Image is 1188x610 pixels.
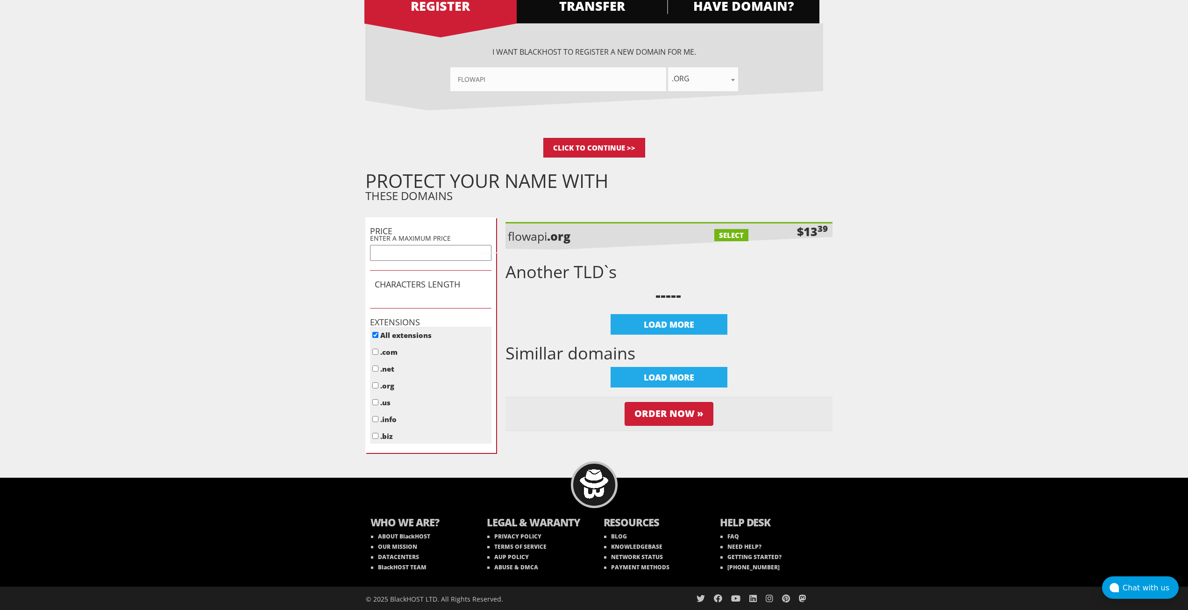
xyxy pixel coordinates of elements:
a: BLOG [604,532,627,540]
label: .info [380,415,397,424]
img: BlackHOST mascont, Blacky. [579,469,609,499]
a: FAQ [720,532,739,540]
h1: EXTENSIONS [370,318,491,327]
h1: PRICE [370,227,491,236]
a: PAYMENT METHODS [604,563,669,571]
a: KNOWLEDGEBASE [604,543,662,551]
a: NETWORK STATUS [604,553,663,561]
a: ABUSE & DMCA [487,563,538,571]
label: .com [380,347,398,357]
div: LOAD MORE [611,314,727,335]
label: .org [380,381,394,390]
a: [PHONE_NUMBER] [720,563,780,571]
a: BlackHOST TEAM [371,563,427,571]
span: .org [668,72,738,85]
div: $13 [797,223,828,239]
label: .net [380,364,394,373]
a: DATACENTERS [371,553,419,561]
b: RESOURCES [604,515,702,531]
p: flowapi [508,228,671,244]
div: I want BlackHOST to register a new domain for me. [365,47,823,91]
input: Order Now » [625,402,713,426]
b: HELP DESK [720,515,818,531]
p: ENTER A MAXIMUM PRICE [370,234,491,243]
a: NEED HELP? [720,543,761,551]
a: GETTING STARTED? [720,553,782,561]
b: WHO WE ARE? [370,515,469,531]
h1: CHARACTERS LENGTH [375,280,487,289]
div: THESE DOMAINS [365,174,832,203]
label: SELECT [714,229,748,241]
a: AUP POLICY [487,553,529,561]
button: Chat with us [1102,576,1179,599]
span: .org [668,67,738,91]
label: .biz [380,431,393,441]
a: ABOUT BlackHOST [371,532,430,540]
h1: Another TLD`s [505,263,832,281]
h1: Simillar domains [505,344,832,363]
b: .org [547,228,570,244]
label: All extensions [380,330,432,340]
a: PRIVACY POLICY [487,532,541,540]
div: LOAD MORE [611,367,727,388]
input: Click to Continue >> [543,138,645,158]
h1: PROTECT YOUR NAME WITH [365,174,832,188]
sup: 39 [818,222,828,234]
b: LEGAL & WARANTY [487,515,585,531]
a: TERMS OF SERVICE [487,543,547,551]
div: Chat with us [1123,583,1179,592]
a: OUR MISSION [371,543,417,551]
label: .us [380,398,391,407]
